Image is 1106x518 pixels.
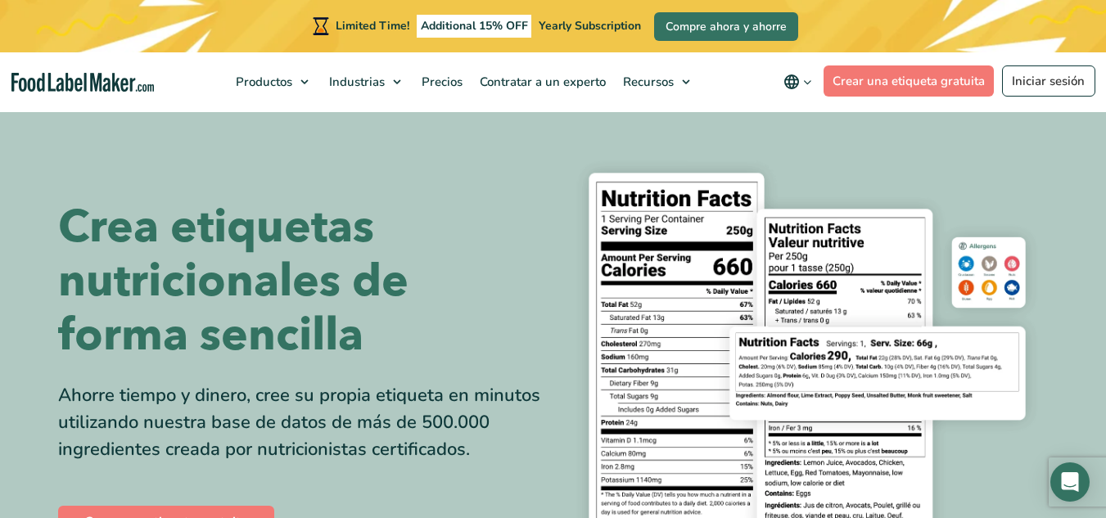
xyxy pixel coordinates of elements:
[539,18,641,34] span: Yearly Subscription
[1050,462,1090,502] div: Open Intercom Messenger
[58,382,541,463] div: Ahorre tiempo y dinero, cree su propia etiqueta en minutos utilizando nuestra base de datos de má...
[417,74,464,90] span: Precios
[1002,65,1095,97] a: Iniciar sesión
[618,74,675,90] span: Recursos
[336,18,409,34] span: Limited Time!
[321,52,409,111] a: Industrias
[824,65,995,97] a: Crear una etiqueta gratuita
[228,52,317,111] a: Productos
[324,74,386,90] span: Industrias
[654,12,798,41] a: Compre ahora y ahorre
[231,74,294,90] span: Productos
[58,200,541,363] h1: Crea etiquetas nutricionales de forma sencilla
[413,52,467,111] a: Precios
[417,15,532,38] span: Additional 15% OFF
[615,52,698,111] a: Recursos
[475,74,607,90] span: Contratar a un experto
[472,52,611,111] a: Contratar a un experto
